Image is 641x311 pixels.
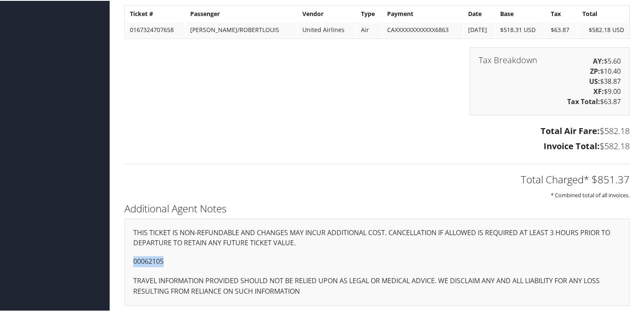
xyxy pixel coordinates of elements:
[479,55,537,64] h3: Tax Breakdown
[357,21,382,37] td: Air
[578,21,628,37] td: $582.18 USD
[186,5,297,21] th: Passenger
[124,218,630,305] div: THIS TICKET IS NON-REFUNDABLE AND CHANGES MAY INCUR ADDITIONAL COST. CANCELLATION IF ALLOWED IS R...
[133,255,621,266] p: 00062105
[544,139,600,151] strong: Invoice Total:
[124,172,630,186] h2: Total Charged* $851.37
[590,66,600,75] strong: ZP:
[567,96,600,105] strong: Tax Total:
[551,190,630,198] small: * Combined total of all invoices.
[126,5,185,21] th: Ticket #
[547,5,577,21] th: Tax
[124,124,630,136] h3: $582.18
[578,5,628,21] th: Total
[383,21,463,37] td: CAXXXXXXXXXXXX6863
[126,21,185,37] td: 0167324707658
[496,21,546,37] td: $518.31 USD
[298,5,356,21] th: Vendor
[298,21,356,37] td: United Airlines
[541,124,600,136] strong: Total Air Fare:
[593,56,604,65] strong: AY:
[496,5,546,21] th: Base
[464,21,495,37] td: [DATE]
[124,139,630,151] h3: $582.18
[186,21,297,37] td: [PERSON_NAME]/ROBERTLOUIS
[124,201,630,215] h2: Additional Agent Notes
[470,46,630,115] div: $5.60 $10.40 $38.87 $9.00 $63.87
[383,5,463,21] th: Payment
[547,21,577,37] td: $63.87
[593,86,604,95] strong: XF:
[589,76,600,85] strong: US:
[464,5,495,21] th: Date
[133,275,621,296] p: TRAVEL INFORMATION PROVIDED SHOULD NOT BE RELIED UPON AS LEGAL OR MEDICAL ADVICE. WE DISCLAIM ANY...
[357,5,382,21] th: Type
